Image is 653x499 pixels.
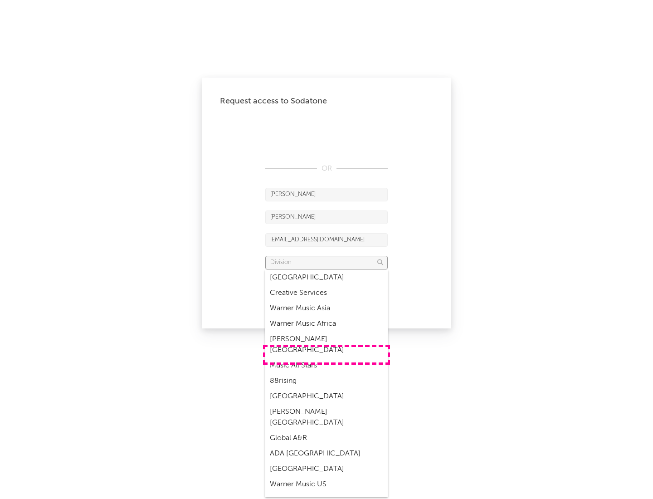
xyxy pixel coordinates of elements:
div: Global A&R [265,431,388,446]
input: Email [265,233,388,247]
div: 88rising [265,373,388,389]
div: [PERSON_NAME] [GEOGRAPHIC_DATA] [265,404,388,431]
div: Creative Services [265,285,388,301]
div: Warner Music Asia [265,301,388,316]
div: [GEOGRAPHIC_DATA] [265,461,388,477]
div: Request access to Sodatone [220,96,433,107]
div: Music All Stars [265,358,388,373]
div: Warner Music Africa [265,316,388,332]
input: Last Name [265,210,388,224]
input: Division [265,256,388,269]
div: [PERSON_NAME] [GEOGRAPHIC_DATA] [265,332,388,358]
div: OR [265,163,388,174]
div: [GEOGRAPHIC_DATA] [265,270,388,285]
div: ADA [GEOGRAPHIC_DATA] [265,446,388,461]
input: First Name [265,188,388,201]
div: [GEOGRAPHIC_DATA] [265,389,388,404]
div: Warner Music US [265,477,388,492]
